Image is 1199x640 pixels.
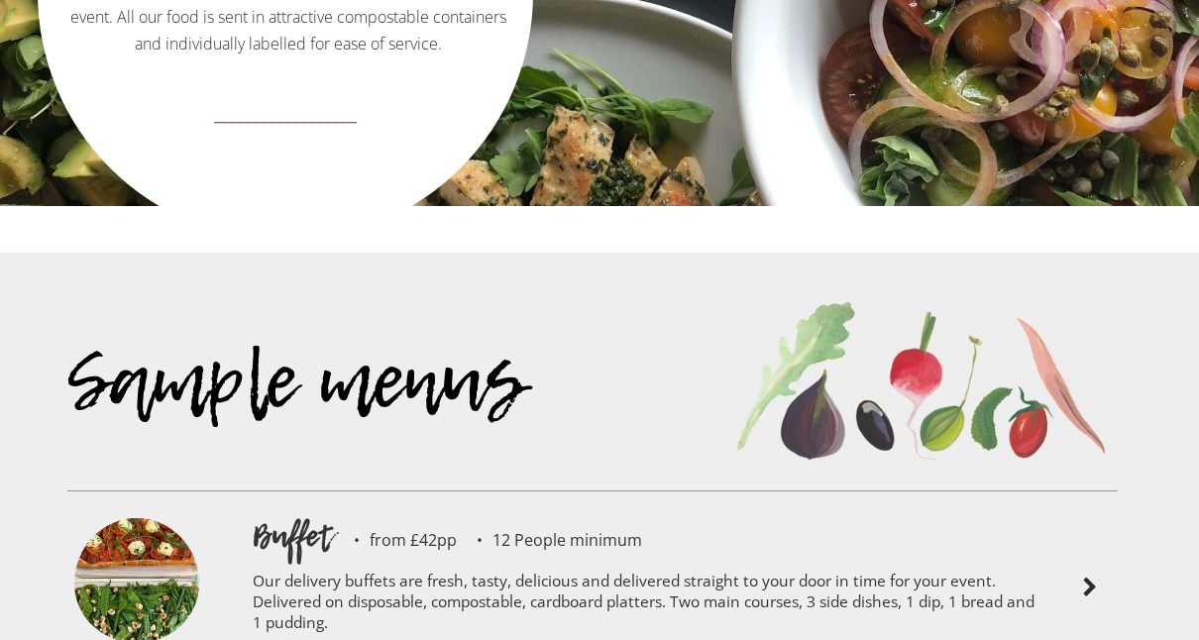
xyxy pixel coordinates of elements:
[214,100,357,126] strong: __________________
[457,532,642,548] p: 12 People minimum
[41,91,530,160] a: __________________
[67,370,713,490] div: Sample menus
[334,532,457,548] p: from £42pp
